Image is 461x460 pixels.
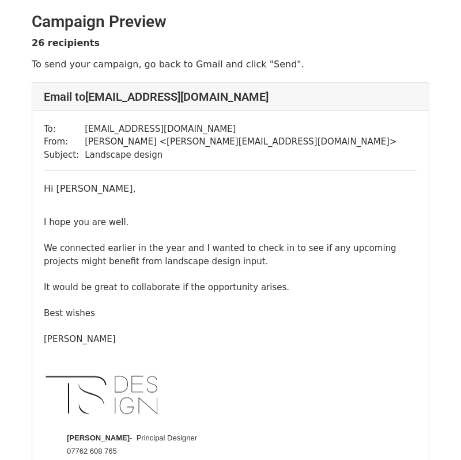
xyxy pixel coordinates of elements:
[44,90,417,104] h4: Email to [EMAIL_ADDRESS][DOMAIN_NAME]
[85,123,396,136] td: [EMAIL_ADDRESS][DOMAIN_NAME]
[44,123,85,136] td: To:
[85,135,396,149] td: [PERSON_NAME] < [PERSON_NAME][EMAIL_ADDRESS][DOMAIN_NAME] >
[44,216,417,229] div: I hope you are well.
[44,242,417,268] div: We connected earlier in the year and I wanted to check in to see if any upcoming projects might b...
[44,359,159,432] img: AIorK4zmufTDMNreSmcyjZ4IEV3Rd5exW3onN-sqw5tLw9d_BNlnvXVf5RPt_HyKpAUotp1hssITSmEDZgYk
[44,149,85,162] td: Subject:
[44,281,417,294] div: It would be great to collaborate if the opportunity arises.
[44,135,85,149] td: From:
[67,434,130,442] b: [PERSON_NAME]
[32,12,429,32] h2: Campaign Preview
[67,434,197,442] font: - Principal Designer
[85,149,396,162] td: Landscape design
[32,37,100,48] strong: 26 recipients
[44,333,417,346] div: [PERSON_NAME]
[32,58,429,70] p: To send your campaign, go back to Gmail and click "Send".
[67,447,117,455] span: 07762 608 765
[44,183,417,195] p: Hi [PERSON_NAME],
[44,307,417,320] div: Best wishes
